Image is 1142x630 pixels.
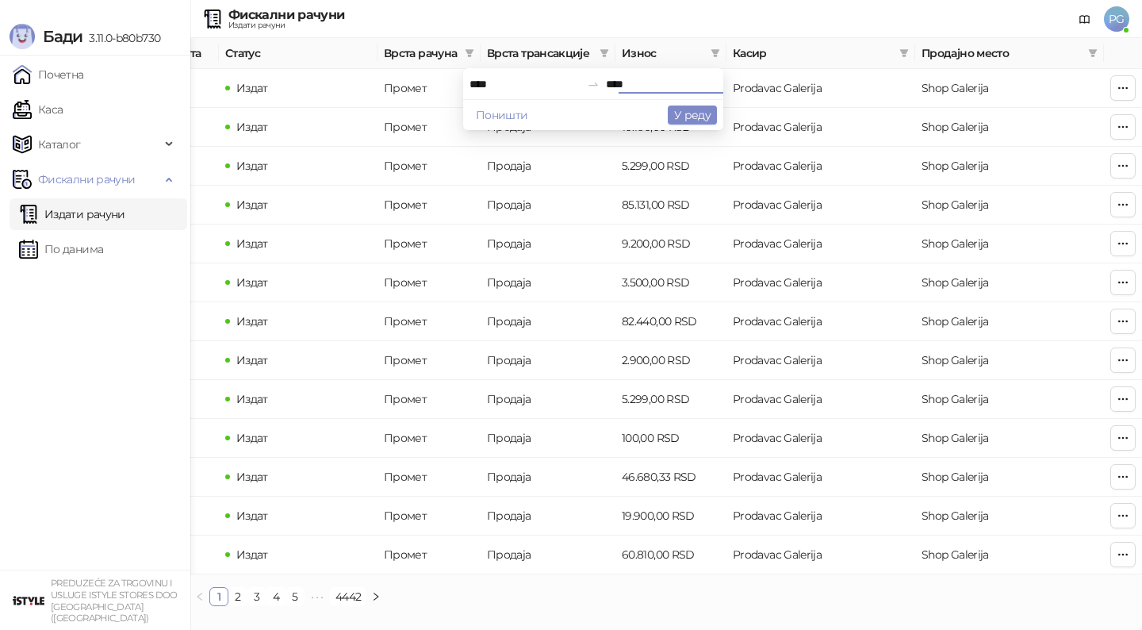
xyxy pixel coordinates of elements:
[13,94,63,125] a: Каса
[481,263,615,302] td: Продаја
[481,341,615,380] td: Продаја
[305,587,330,606] span: •••
[377,263,481,302] td: Промет
[236,198,268,212] span: Издат
[615,419,726,458] td: 100,00 RSD
[481,458,615,497] td: Продаја
[481,225,615,263] td: Продаја
[236,159,268,173] span: Издат
[305,587,330,606] li: Следећих 5 Страна
[1088,48,1098,58] span: filter
[38,163,135,195] span: Фискални рачуни
[915,536,1104,574] td: Shop Galerija
[915,38,1104,69] th: Продајно место
[236,236,268,251] span: Издат
[668,106,717,125] button: У реду
[600,48,609,58] span: filter
[248,588,266,605] a: 3
[267,588,285,605] a: 4
[726,380,915,419] td: Prodavac Galerija
[13,59,84,90] a: Почетна
[1104,6,1129,32] span: PG
[915,263,1104,302] td: Shop Galerija
[922,44,1082,62] span: Продајно место
[915,225,1104,263] td: Shop Galerija
[726,497,915,536] td: Prodavac Galerija
[51,578,178,624] small: PREDUZEĆE ZA TRGOVINU I USLUGE ISTYLE STORES DOO [GEOGRAPHIC_DATA] ([GEOGRAPHIC_DATA])
[1085,41,1101,65] span: filter
[615,263,726,302] td: 3.500,00 RSD
[726,38,915,69] th: Касир
[615,341,726,380] td: 2.900,00 RSD
[481,38,615,69] th: Врста трансакције
[19,233,103,265] a: По данима
[377,380,481,419] td: Промет
[286,588,304,605] a: 5
[481,147,615,186] td: Продаја
[236,314,268,328] span: Издат
[285,587,305,606] li: 5
[726,69,915,108] td: Prodavac Galerija
[228,587,247,606] li: 2
[266,587,285,606] li: 4
[236,470,268,484] span: Издат
[330,587,366,606] li: 4442
[377,186,481,225] td: Промет
[38,129,81,160] span: Каталог
[19,198,125,230] a: Издати рачуни
[210,588,228,605] a: 1
[236,353,268,367] span: Издат
[236,392,268,406] span: Издат
[481,380,615,419] td: Продаја
[462,41,477,65] span: filter
[236,431,268,445] span: Издат
[236,509,268,523] span: Издат
[726,147,915,186] td: Prodavac Galerija
[371,592,381,601] span: right
[190,587,209,606] li: Претходна страна
[622,44,704,62] span: Износ
[726,302,915,341] td: Prodavac Galerija
[615,380,726,419] td: 5.299,00 RSD
[195,592,205,601] span: left
[615,225,726,263] td: 9.200,00 RSD
[43,27,82,46] span: Бади
[82,31,160,45] span: 3.11.0-b80b730
[726,186,915,225] td: Prodavac Galerija
[377,497,481,536] td: Промет
[236,547,268,562] span: Издат
[915,302,1104,341] td: Shop Galerija
[726,341,915,380] td: Prodavac Galerija
[481,419,615,458] td: Продаја
[228,9,344,21] div: Фискални рачуни
[726,419,915,458] td: Prodavac Galerija
[915,147,1104,186] td: Shop Galerija
[481,186,615,225] td: Продаја
[615,497,726,536] td: 19.900,00 RSD
[481,302,615,341] td: Продаја
[711,48,720,58] span: filter
[377,302,481,341] td: Промет
[377,38,481,69] th: Врста рачуна
[209,587,228,606] li: 1
[915,69,1104,108] td: Shop Galerija
[896,41,912,65] span: filter
[481,497,615,536] td: Продаја
[915,341,1104,380] td: Shop Galerija
[915,380,1104,419] td: Shop Galerija
[487,44,593,62] span: Врста трансакције
[366,587,385,606] button: right
[219,38,377,69] th: Статус
[236,81,268,95] span: Издат
[707,41,723,65] span: filter
[384,44,458,62] span: Врста рачуна
[377,536,481,574] td: Промет
[615,458,726,497] td: 46.680,33 RSD
[366,587,385,606] li: Следећа страна
[469,106,535,125] button: Поништи
[915,497,1104,536] td: Shop Galerija
[377,147,481,186] td: Промет
[247,587,266,606] li: 3
[236,275,268,290] span: Издат
[915,458,1104,497] td: Shop Galerija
